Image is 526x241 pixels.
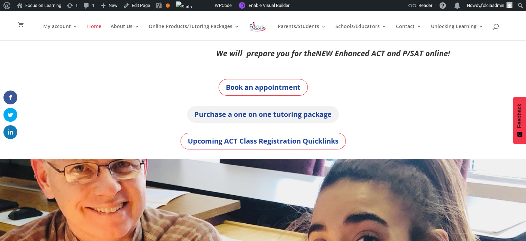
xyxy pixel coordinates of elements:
[431,24,483,40] a: Unlocking Learning
[166,3,170,8] div: OK
[335,24,386,40] a: Schools/Educators
[181,133,346,149] a: Upcoming ACT Class Registration Quicklinks
[187,106,339,123] a: Purchase a one on one tutoring package
[111,24,139,40] a: About Us
[513,97,526,144] button: Feedback - Show survey
[216,48,316,58] em: We will prepare you for the
[481,3,504,8] span: folciaadmin
[249,20,267,33] img: Focus on Learning
[219,79,308,96] a: Book an appointment
[176,1,192,12] img: Views over 48 hours. Click for more Jetpack Stats.
[316,48,450,58] em: NEW Enhanced ACT and P/SAT online!
[87,24,101,40] a: Home
[43,24,78,40] a: My account
[516,104,523,128] span: Feedback
[396,24,421,40] a: Contact
[149,24,239,40] a: Online Products/Tutoring Packages
[278,24,326,40] a: Parents/Students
